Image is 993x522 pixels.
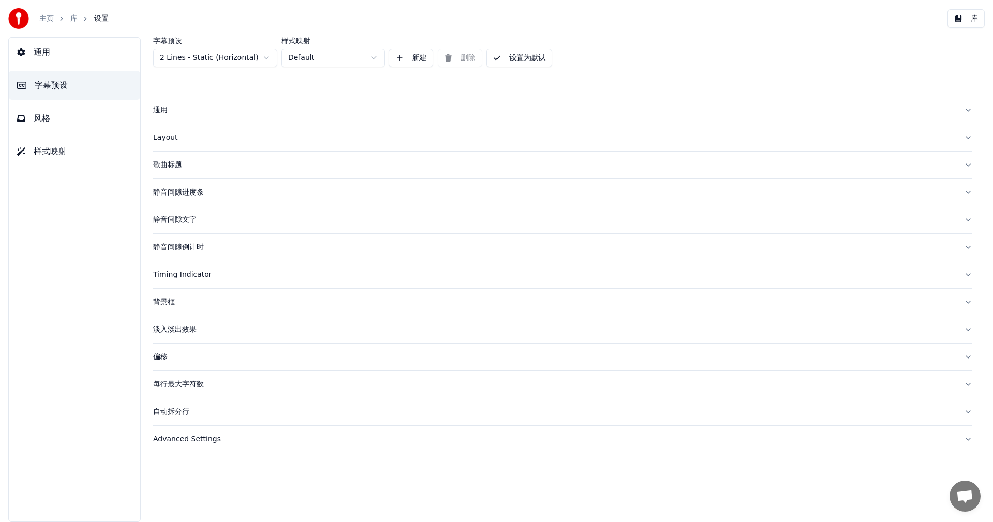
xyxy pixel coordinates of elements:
button: 样式映射 [9,137,140,166]
button: Timing Indicator [153,261,972,288]
div: Layout [153,132,956,143]
button: 设置为默认 [486,49,552,67]
button: 库 [947,9,985,28]
label: 字幕预设 [153,37,277,44]
div: 静音间隙进度条 [153,187,956,198]
div: 静音间隙文字 [153,215,956,225]
button: Layout [153,124,972,151]
div: Advanced Settings [153,434,956,444]
button: 静音间隙倒计时 [153,234,972,261]
div: 歌曲标题 [153,160,956,170]
div: 静音间隙倒计时 [153,242,956,252]
button: 风格 [9,104,140,133]
div: 背景框 [153,297,956,307]
label: 样式映射 [281,37,385,44]
button: 字幕预设 [9,71,140,100]
div: 偏移 [153,352,956,362]
button: 歌曲标题 [153,152,972,178]
button: 静音间隙进度条 [153,179,972,206]
div: 打開聊天 [950,481,981,512]
span: 字幕预设 [35,79,68,92]
span: 通用 [34,46,50,58]
button: 通用 [153,97,972,124]
button: 静音间隙文字 [153,206,972,233]
div: Timing Indicator [153,270,956,280]
div: 通用 [153,105,956,115]
button: 偏移 [153,344,972,370]
button: 新建 [389,49,433,67]
nav: breadcrumb [39,13,109,24]
a: 库 [70,13,78,24]
button: 淡入淡出效果 [153,316,972,343]
button: 通用 [9,38,140,67]
img: youka [8,8,29,29]
button: 背景框 [153,289,972,316]
span: 样式映射 [34,145,67,158]
span: 风格 [34,112,50,125]
div: 自动拆分行 [153,407,956,417]
button: 每行最大字符数 [153,371,972,398]
button: Advanced Settings [153,426,972,453]
span: 设置 [94,13,109,24]
div: 淡入淡出效果 [153,324,956,335]
button: 自动拆分行 [153,398,972,425]
a: 主页 [39,13,54,24]
div: 每行最大字符数 [153,379,956,390]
